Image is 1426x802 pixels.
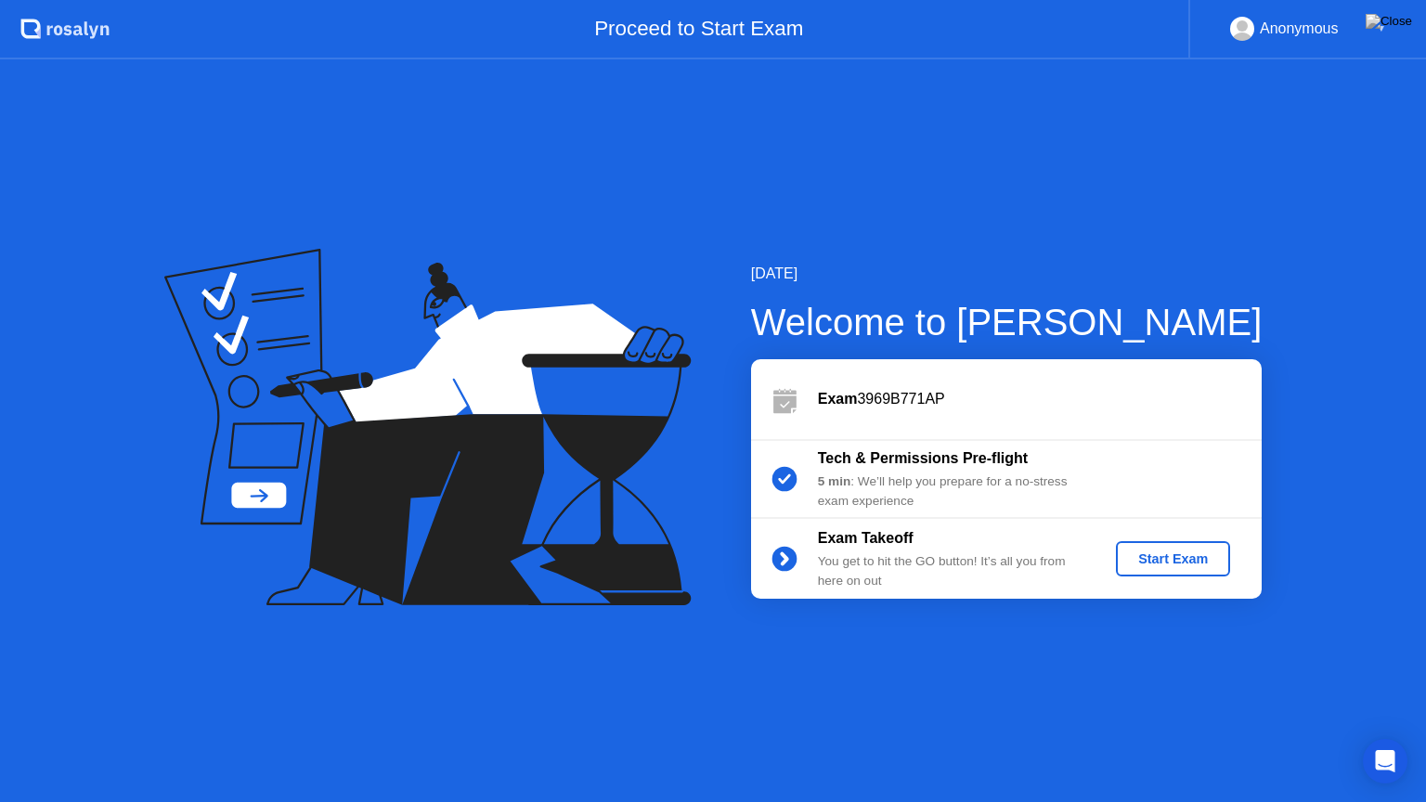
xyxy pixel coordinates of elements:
b: Tech & Permissions Pre-flight [818,450,1028,466]
b: Exam Takeoff [818,530,914,546]
b: Exam [818,391,858,407]
div: Open Intercom Messenger [1363,739,1407,783]
div: You get to hit the GO button! It’s all you from here on out [818,552,1085,590]
div: 3969B771AP [818,388,1262,410]
div: [DATE] [751,263,1263,285]
div: Welcome to [PERSON_NAME] [751,294,1263,350]
div: Anonymous [1260,17,1339,41]
b: 5 min [818,474,851,488]
div: Start Exam [1123,551,1223,566]
button: Start Exam [1116,541,1230,576]
div: : We’ll help you prepare for a no-stress exam experience [818,472,1085,511]
img: Close [1366,14,1412,29]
